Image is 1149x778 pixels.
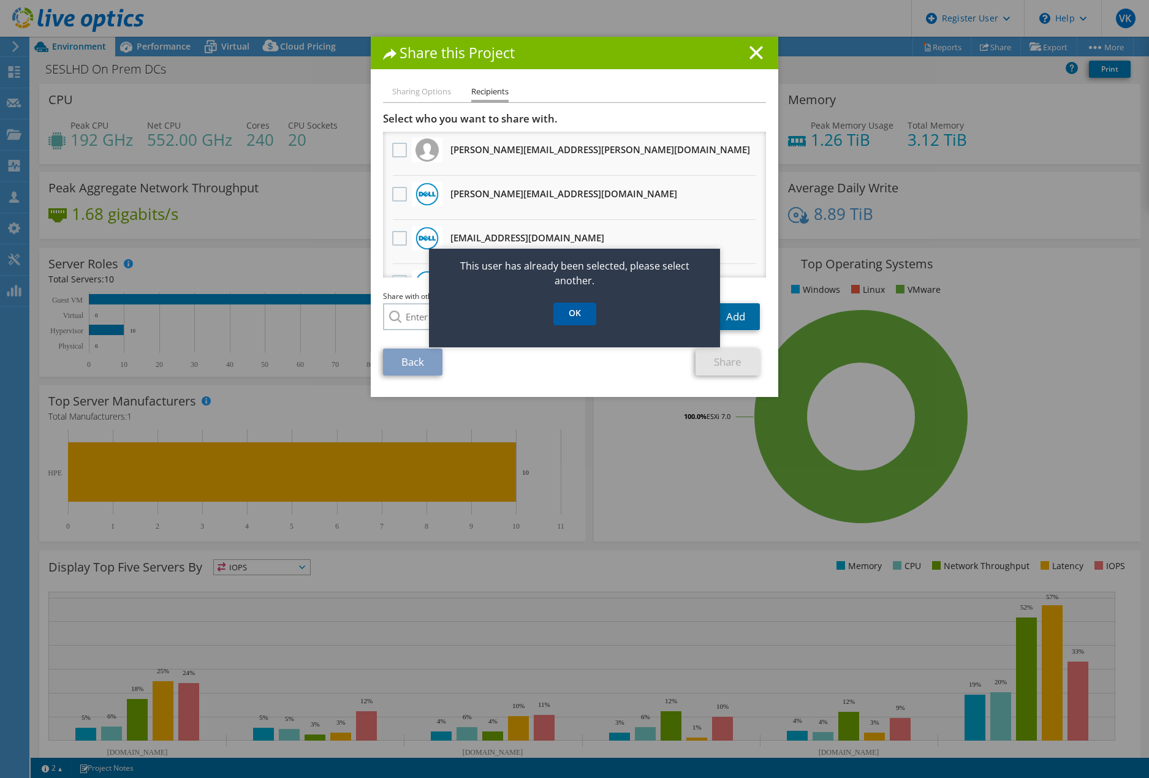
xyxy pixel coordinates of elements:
h3: [PERSON_NAME][EMAIL_ADDRESS][DOMAIN_NAME] [450,184,677,203]
h3: Select who you want to share with. [383,112,766,126]
a: Back [383,349,442,376]
h3: [EMAIL_ADDRESS][DOMAIN_NAME] [450,228,604,247]
p: This user has already been selected, please select another. [429,259,720,288]
img: Logo [415,138,439,162]
h3: [PERSON_NAME][EMAIL_ADDRESS][PERSON_NAME][DOMAIN_NAME] [450,140,750,159]
a: OK [553,303,596,325]
img: Dell [415,183,439,206]
a: Add [711,303,760,330]
li: Sharing Options [392,85,451,100]
img: Dell [415,227,439,250]
a: Share [696,349,760,376]
li: Recipients [471,85,509,102]
span: Share with other Live Optics users [383,291,499,301]
img: Dell [415,271,439,294]
h1: Share this Project [383,46,766,60]
input: Enter email address [383,303,702,330]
